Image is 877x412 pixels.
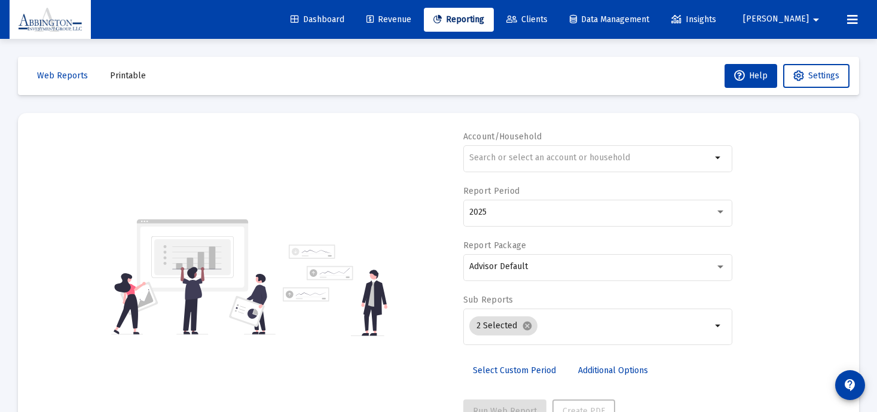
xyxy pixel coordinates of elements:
label: Account/Household [463,132,542,142]
a: Clients [497,8,557,32]
mat-chip-list: Selection [469,314,711,338]
img: reporting-alt [283,245,387,336]
span: 2025 [469,207,487,217]
span: Printable [110,71,146,81]
mat-chip: 2 Selected [469,316,537,335]
input: Search or select an account or household [469,153,711,163]
img: Dashboard [19,8,82,32]
button: Web Reports [27,64,97,88]
span: Insights [671,14,716,25]
span: Help [734,71,768,81]
a: Revenue [357,8,421,32]
span: Data Management [570,14,649,25]
a: Data Management [560,8,659,32]
span: Additional Options [578,365,648,376]
a: Reporting [424,8,494,32]
mat-icon: contact_support [843,378,857,392]
span: Settings [808,71,839,81]
button: Settings [783,64,850,88]
span: Select Custom Period [473,365,556,376]
label: Report Period [463,186,520,196]
button: Help [725,64,777,88]
span: Clients [506,14,548,25]
button: [PERSON_NAME] [729,7,838,31]
a: Dashboard [281,8,354,32]
span: [PERSON_NAME] [743,14,809,25]
span: Revenue [366,14,411,25]
mat-icon: cancel [522,321,533,331]
button: Printable [100,64,155,88]
label: Report Package [463,240,527,251]
span: Web Reports [37,71,88,81]
mat-icon: arrow_drop_down [711,151,726,165]
img: reporting [111,218,276,336]
a: Insights [662,8,726,32]
span: Reporting [433,14,484,25]
span: Dashboard [291,14,344,25]
mat-icon: arrow_drop_down [809,8,823,32]
label: Sub Reports [463,295,514,305]
mat-icon: arrow_drop_down [711,319,726,333]
span: Advisor Default [469,261,528,271]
